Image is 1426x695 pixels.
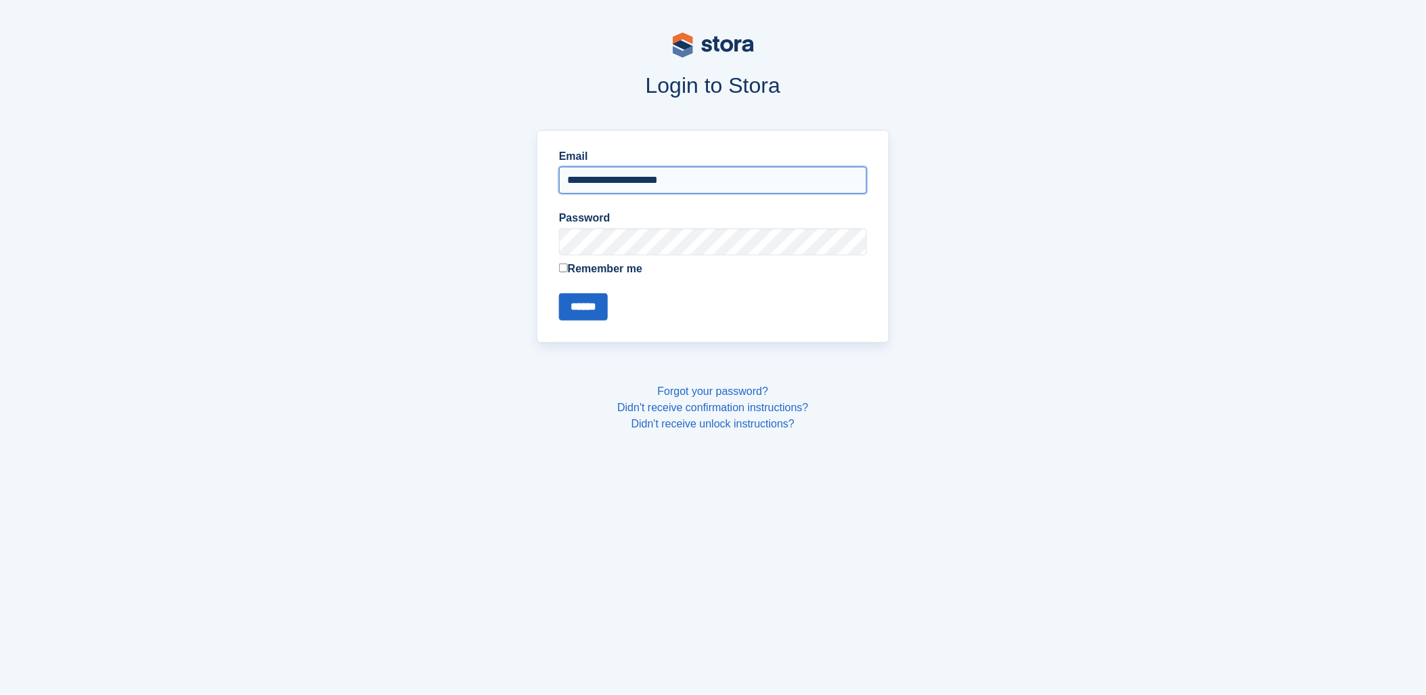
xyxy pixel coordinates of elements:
a: Didn't receive confirmation instructions? [617,402,808,413]
h1: Login to Stora [279,73,1148,98]
label: Password [559,210,867,226]
label: Remember me [559,261,867,277]
a: Didn't receive unlock instructions? [631,418,795,429]
label: Email [559,148,867,165]
a: Forgot your password? [658,385,769,397]
img: stora-logo-53a41332b3708ae10de48c4981b4e9114cc0af31d8433b30ea865607fb682f29.svg [673,33,754,58]
input: Remember me [559,264,568,272]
